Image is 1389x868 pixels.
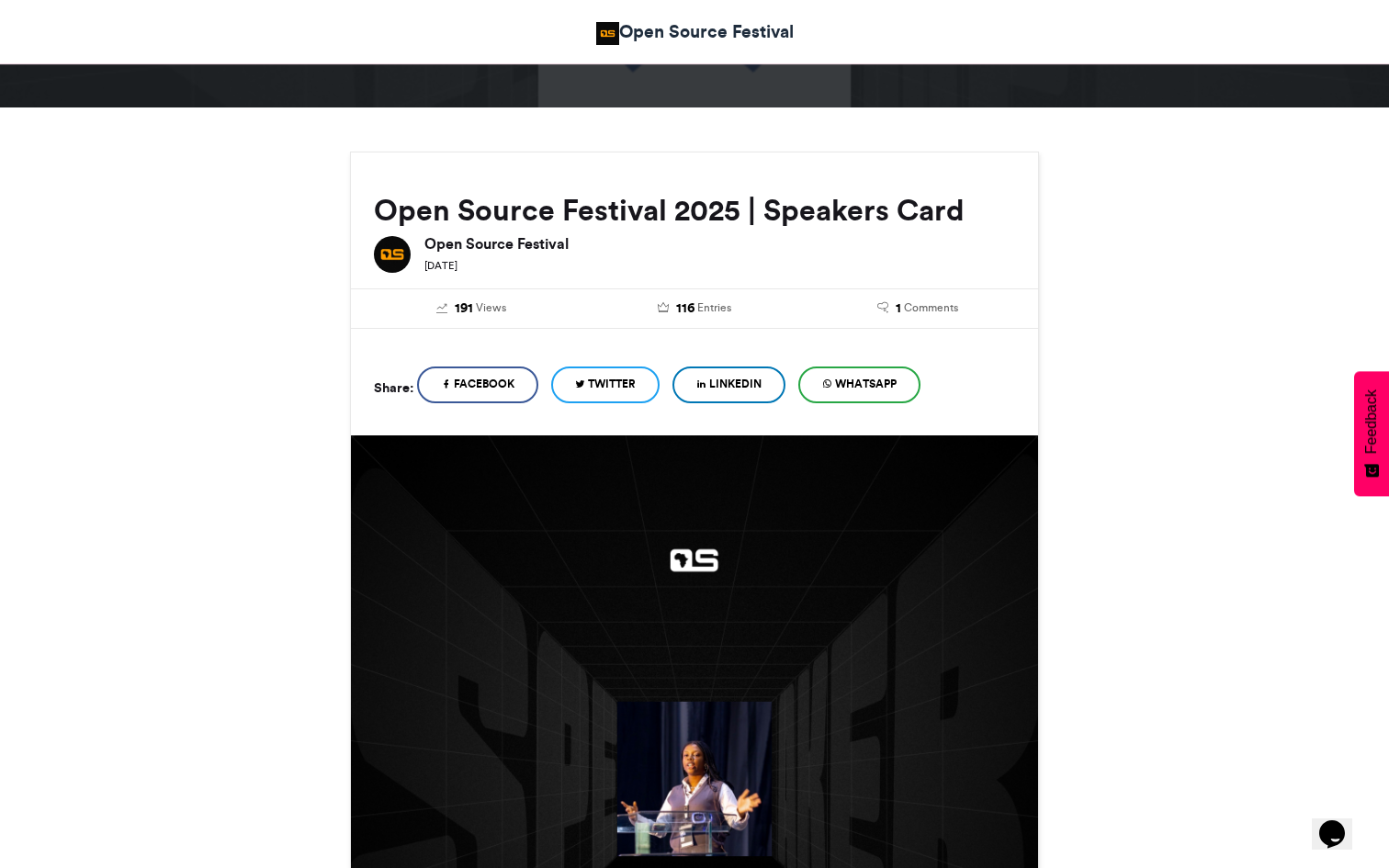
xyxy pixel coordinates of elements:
[374,376,413,400] h5: Share:
[1312,795,1371,850] iframe: chat widget
[697,299,731,316] span: Entries
[709,376,762,392] span: LinkedIn
[904,299,958,316] span: Comments
[374,299,570,319] a: 191 Views
[588,376,636,392] span: Twitter
[672,366,785,403] a: LinkedIn
[1363,389,1380,454] span: Feedback
[374,236,411,273] img: Open Source Festival
[596,18,794,45] a: Open Source Festival
[374,194,1015,227] h2: Open Source Festival 2025 | Speakers Card
[597,299,793,319] a: 116 Entries
[476,299,506,316] span: Views
[454,376,514,392] span: Facebook
[798,366,920,403] a: WhatsApp
[1354,371,1389,496] button: Feedback - Show survey
[551,366,660,403] a: Twitter
[896,299,901,319] span: 1
[819,299,1015,319] a: 1 Comments
[424,236,1015,251] h6: Open Source Festival
[424,259,457,272] small: [DATE]
[417,366,538,403] a: Facebook
[596,22,619,45] img: Open Source Community Africa
[676,299,694,319] span: 116
[835,376,897,392] span: WhatsApp
[455,299,473,319] span: 191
